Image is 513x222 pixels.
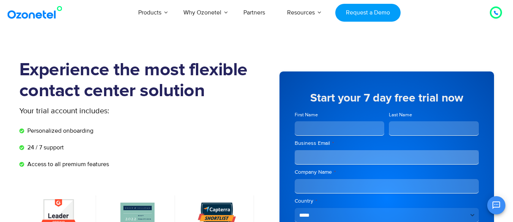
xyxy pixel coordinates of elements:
label: Business Email [295,140,479,147]
p: Your trial account includes: [19,105,200,117]
h5: Start your 7 day free trial now [295,92,479,104]
span: Access to all premium features [25,160,109,169]
label: Country [295,197,479,205]
button: Open chat [487,196,505,214]
label: Last Name [389,111,479,119]
span: Personalized onboarding [25,126,93,135]
label: First Name [295,111,385,119]
h1: Experience the most flexible contact center solution [19,60,257,101]
span: 24 / 7 support [25,143,64,152]
label: Company Name [295,168,479,176]
a: Request a Demo [335,4,400,22]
